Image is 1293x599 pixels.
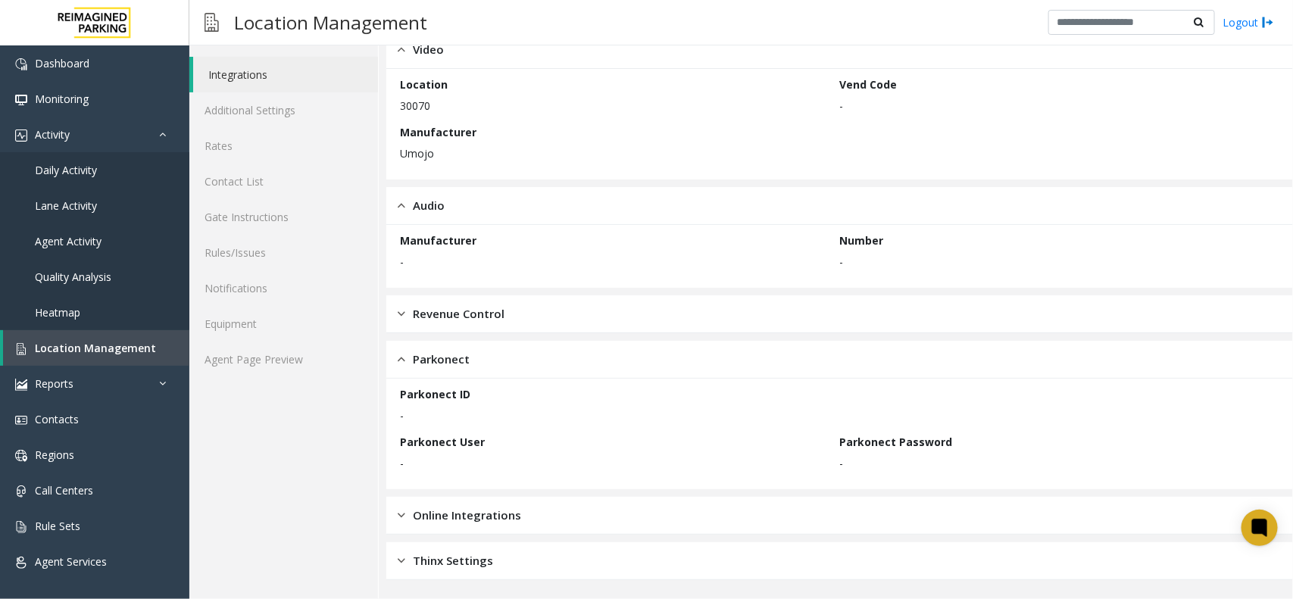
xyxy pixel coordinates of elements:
[35,376,73,391] span: Reports
[35,519,80,533] span: Rule Sets
[400,407,1272,423] p: -
[398,41,405,58] img: opened
[840,98,1273,114] p: -
[398,351,405,368] img: opened
[840,232,884,248] label: Number
[840,455,1273,471] p: -
[35,198,97,213] span: Lane Activity
[1262,14,1274,30] img: logout
[398,305,405,323] img: closed
[413,552,493,569] span: Thinx Settings
[15,58,27,70] img: 'icon'
[400,124,476,140] label: Manufacturer
[400,434,485,450] label: Parkonect User
[15,94,27,106] img: 'icon'
[35,270,111,284] span: Quality Analysis
[35,305,80,320] span: Heatmap
[400,254,832,270] p: -
[413,507,521,524] span: Online Integrations
[226,4,435,41] h3: Location Management
[35,341,156,355] span: Location Management
[400,145,832,161] p: Umojo
[35,554,107,569] span: Agent Services
[840,76,898,92] label: Vend Code
[35,163,97,177] span: Daily Activity
[15,557,27,569] img: 'icon'
[189,235,378,270] a: Rules/Issues
[3,330,189,366] a: Location Management
[189,306,378,342] a: Equipment
[1223,14,1274,30] a: Logout
[35,56,89,70] span: Dashboard
[413,351,470,368] span: Parkonect
[400,386,470,402] label: Parkonect ID
[413,305,504,323] span: Revenue Control
[35,92,89,106] span: Monitoring
[189,92,378,128] a: Additional Settings
[840,434,953,450] label: Parkonect Password
[398,197,405,214] img: opened
[35,412,79,426] span: Contacts
[189,342,378,377] a: Agent Page Preview
[15,414,27,426] img: 'icon'
[398,507,405,524] img: closed
[189,164,378,199] a: Contact List
[35,127,70,142] span: Activity
[193,57,378,92] a: Integrations
[413,197,445,214] span: Audio
[15,343,27,355] img: 'icon'
[189,128,378,164] a: Rates
[15,379,27,391] img: 'icon'
[400,232,476,248] label: Manufacturer
[840,254,1273,270] p: -
[15,129,27,142] img: 'icon'
[400,98,832,114] p: 30070
[35,234,102,248] span: Agent Activity
[189,199,378,235] a: Gate Instructions
[35,448,74,462] span: Regions
[400,76,448,92] label: Location
[398,552,405,569] img: closed
[15,485,27,498] img: 'icon'
[15,521,27,533] img: 'icon'
[413,41,444,58] span: Video
[189,270,378,306] a: Notifications
[15,450,27,462] img: 'icon'
[35,483,93,498] span: Call Centers
[205,4,219,41] img: pageIcon
[400,455,832,471] p: -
